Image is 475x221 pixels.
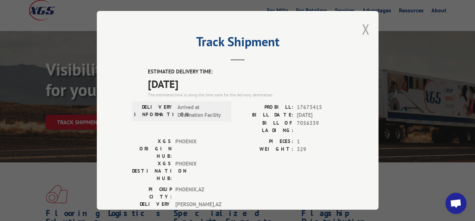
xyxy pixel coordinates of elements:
label: DELIVERY INFORMATION: [134,103,174,119]
div: Open chat [445,193,467,214]
label: ESTIMATED DELIVERY TIME: [148,68,343,76]
span: 329 [297,145,343,154]
label: PIECES: [238,138,293,146]
label: BILL DATE: [238,111,293,119]
label: PROBILL: [238,103,293,112]
label: DELIVERY CITY: [132,201,172,215]
button: Close modal [362,20,370,38]
span: [PERSON_NAME] , AZ [175,201,223,215]
label: BILL OF LADING: [238,119,293,134]
label: XGS DESTINATION HUB: [132,160,172,182]
span: Arrived at Destination Facility [177,103,225,119]
span: [DATE] [297,111,343,119]
label: WEIGHT: [238,145,293,154]
span: 17673415 [297,103,343,112]
span: [DATE] [148,76,343,92]
span: PHOENIX [175,138,223,160]
span: PHOENIX , AZ [175,186,223,201]
span: 7056339 [297,119,343,134]
label: PICKUP CITY: [132,186,172,201]
h2: Track Shipment [132,37,343,50]
div: The estimated time is using the time zone for the delivery destination. [148,92,343,98]
span: 1 [297,138,343,146]
span: PHOENIX [175,160,223,182]
label: XGS ORIGIN HUB: [132,138,172,160]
